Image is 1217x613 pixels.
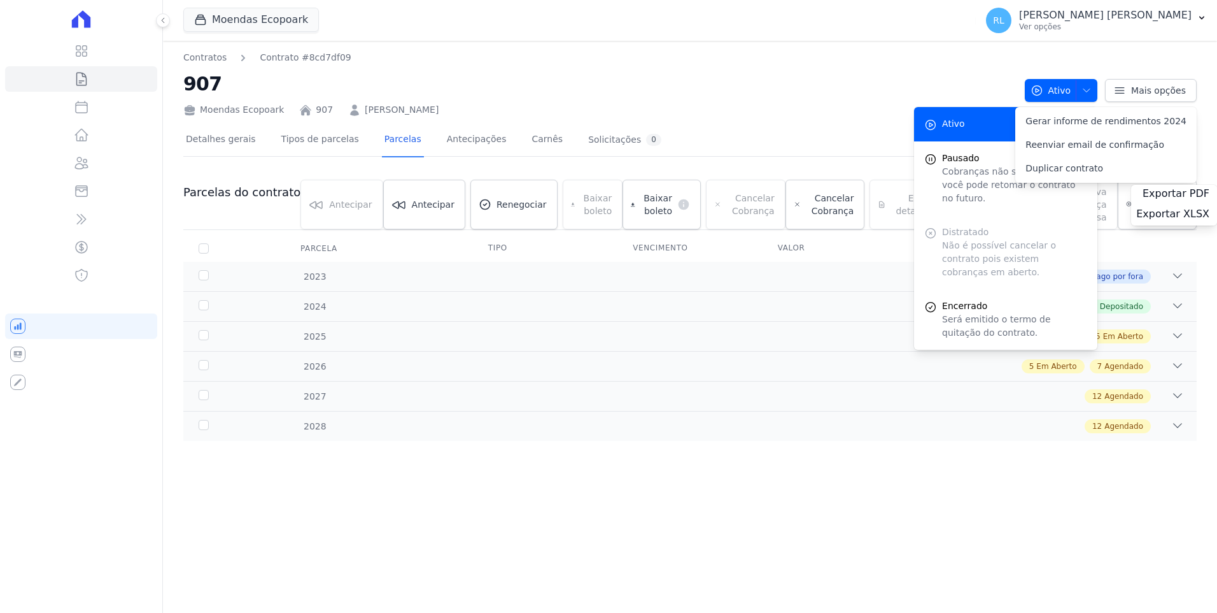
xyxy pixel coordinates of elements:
a: Carnês [529,124,565,157]
a: Parcelas [382,124,424,157]
div: Solicitações [588,134,661,146]
span: Agendado [1104,421,1143,432]
p: Ver opções [1019,22,1192,32]
a: Detalhes gerais [183,124,258,157]
a: Duplicar contrato [1015,157,1197,180]
div: Parcela [285,236,353,261]
a: Baixar boleto [623,180,701,229]
a: Gerar informe de rendimentos 2024 [1015,110,1197,133]
th: Situação [907,235,1052,262]
a: Contratos [183,51,227,64]
span: Ativo [942,117,965,131]
span: 12 [1092,391,1102,402]
h3: Parcelas do contrato [183,185,300,200]
th: Tipo [473,235,617,262]
span: Antecipar [412,198,454,211]
a: Solicitações0 [586,124,664,157]
a: Exportar XLSX [1136,208,1212,223]
span: Renegociar [496,198,547,211]
nav: Breadcrumb [183,51,351,64]
a: Mais opções [1105,79,1197,102]
span: 5 [1029,361,1034,372]
button: Pausado Cobranças não serão geradas e você pode retomar o contrato no futuro. [914,141,1097,215]
a: Cancelar Cobrança [785,180,865,229]
span: Agendado [1104,361,1143,372]
span: RL [993,16,1004,25]
button: RL [PERSON_NAME] [PERSON_NAME] Ver opções [976,3,1217,38]
span: Pago por fora [1092,271,1143,282]
span: 5 [1095,331,1101,342]
span: 7 [1097,361,1102,372]
span: Pausado [942,152,1087,165]
p: [PERSON_NAME] [PERSON_NAME] [1019,9,1192,22]
span: 12 [1092,421,1102,432]
span: Agendado [1104,391,1143,402]
div: Moendas Ecopoark [183,103,284,117]
a: [PERSON_NAME] [365,103,439,117]
a: Tipos de parcelas [279,124,362,157]
a: Reenviar email de confirmação [1015,133,1197,157]
span: Em Aberto [1036,361,1076,372]
h2: 907 [183,69,1015,98]
span: Depositado [1100,301,1143,312]
a: 907 [316,103,333,117]
span: Ativo [1031,79,1071,102]
a: Antecipar [383,180,465,229]
div: 0 [646,134,661,146]
button: Ativo [1025,79,1098,102]
button: Moendas Ecopoark [183,8,319,32]
span: Exportar XLSX [1136,208,1209,220]
span: Em Aberto [1103,331,1143,342]
span: Encerrado [942,299,1087,313]
th: Valor [763,235,907,262]
a: Nova cobrança avulsa [1118,180,1197,229]
p: Cobranças não serão geradas e você pode retomar o contrato no futuro. [942,165,1087,205]
span: Exportar PDF [1143,187,1209,200]
p: Será emitido o termo de quitação do contrato. [942,313,1087,340]
th: Vencimento [617,235,762,262]
span: Mais opções [1131,84,1186,97]
span: Baixar boleto [640,192,672,217]
a: Exportar PDF [1143,187,1212,203]
a: Antecipações [444,124,509,157]
a: Contrato #8cd7df09 [260,51,351,64]
a: Renegociar [470,180,558,229]
span: Cancelar Cobrança [806,192,854,217]
nav: Breadcrumb [183,51,1015,64]
a: Encerrado Será emitido o termo de quitação do contrato. [914,289,1097,350]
